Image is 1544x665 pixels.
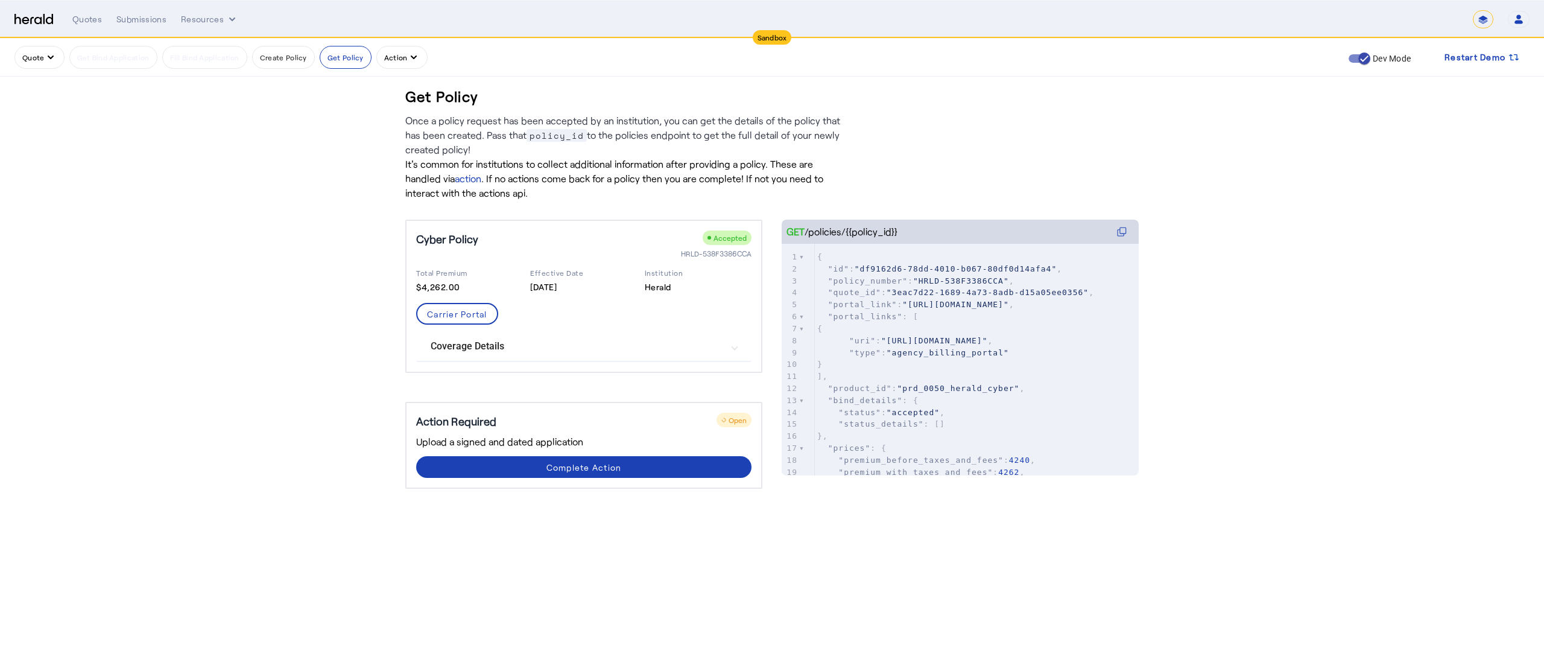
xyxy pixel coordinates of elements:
span: GET [786,224,805,239]
button: Restart Demo [1435,46,1530,68]
span: : , [817,408,945,417]
h5: Action Required [416,413,496,430]
div: 4 [782,287,799,299]
label: Dev Mode [1370,52,1411,65]
span: "uri" [849,336,876,345]
small: $4,262.00 [416,279,460,296]
span: } [817,360,823,369]
span: "agency_billing_portal" [887,348,1009,357]
span: : [] [817,419,945,428]
div: 17 [782,442,799,454]
mat-expansion-panel-header: Coverage Details [416,332,751,361]
div: 1 [782,251,799,263]
div: 12 [782,383,799,395]
button: Get Bind Application [69,46,157,69]
span: : , [817,456,1036,465]
span: "quote_id" [828,288,881,297]
button: Create Policy [252,46,315,69]
small: [DATE] [530,279,557,296]
p: It's common for institutions to collect additional information after providing a policy. These ar... [405,157,846,200]
span: : , [817,384,1025,393]
button: Resources dropdown menu [181,13,238,25]
div: 2 [782,263,799,275]
button: Carrier Portal [416,303,498,325]
span: : , [817,288,1094,297]
span: : , [817,264,1062,273]
span: "HRLD-538F3386CCA" [913,276,1009,285]
p: Upload a signed and dated application [416,434,751,449]
div: 13 [782,395,799,407]
span: : { [817,444,887,453]
div: 10 [782,358,799,371]
span: "status" [838,408,881,417]
span: "status_details" [838,419,923,428]
h5: Cyber Policy [416,231,478,259]
div: Complete Action [546,461,622,474]
span: "premium_with_taxes_and_fees" [838,468,993,477]
span: Restart Demo [1444,50,1505,65]
span: "accepted" [887,408,940,417]
span: : , [817,336,993,345]
button: quote dropdown menu [14,46,65,69]
span: "bind_details" [828,396,903,405]
h3: Get Policy [405,87,478,106]
small: Total Premium [416,267,467,279]
span: 4262 [998,468,1019,477]
div: Carrier Portal [427,308,487,320]
span: "type" [849,348,881,357]
span: : , [817,276,1014,285]
div: Submissions [116,13,166,25]
button: Complete Action [416,456,751,478]
span: "[URL][DOMAIN_NAME]" [902,300,1009,309]
button: Fill Bind Application [162,46,247,69]
div: 9 [782,347,799,359]
span: : , [817,300,1014,309]
span: "premium_before_taxes_and_fees" [838,456,1004,465]
span: "[URL][DOMAIN_NAME]" [881,336,988,345]
button: Get Policy [320,46,372,69]
mat-panel-title: Coverage Details [431,339,723,354]
span: 4240 [1009,456,1030,465]
div: 8 [782,335,799,347]
span: : { [817,396,919,405]
span: "id" [828,264,849,273]
div: 16 [782,430,799,442]
div: 7 [782,323,799,335]
small: Herald [645,279,671,296]
div: 6 [782,311,799,323]
p: Once a policy request has been accepted by an institution, you can get the details of the policy ... [405,113,846,157]
span: "product_id" [828,384,892,393]
div: 18 [782,454,799,466]
span: "portal_links" [828,312,903,321]
div: Sandbox [753,30,792,45]
small: Institution [645,267,683,279]
span: : [817,348,1009,357]
span: ], [817,372,828,381]
span: { [817,252,823,261]
div: 19 [782,466,799,479]
button: Action [376,46,428,69]
div: 11 [782,371,799,383]
div: /policies/{{policy_id}} [786,224,897,239]
span: "policy_number" [828,276,908,285]
span: Accepted [713,234,747,242]
div: 15 [782,418,799,430]
img: Herald Logo [14,14,53,25]
span: "df9162d6-78dd-4010-b067-80df0d14afa4" [855,264,1057,273]
span: "prices" [828,444,871,453]
small: Effective Date [530,267,583,279]
div: Quotes [72,13,102,25]
span: "3eac7d22-1689-4a73-8adb-d15a05ee0356" [887,288,1089,297]
span: { [817,324,823,333]
span: : , [817,468,1025,477]
span: policy_id [527,129,587,142]
div: HRLD-538F3386CCA [681,247,751,259]
span: "prd_0050_herald_cyber" [897,384,1019,393]
div: 5 [782,299,799,311]
a: action [455,171,481,186]
span: }, [817,431,828,441]
span: Open [729,416,747,424]
span: "portal_link" [828,300,897,309]
span: : [ [817,312,919,321]
div: 14 [782,407,799,419]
